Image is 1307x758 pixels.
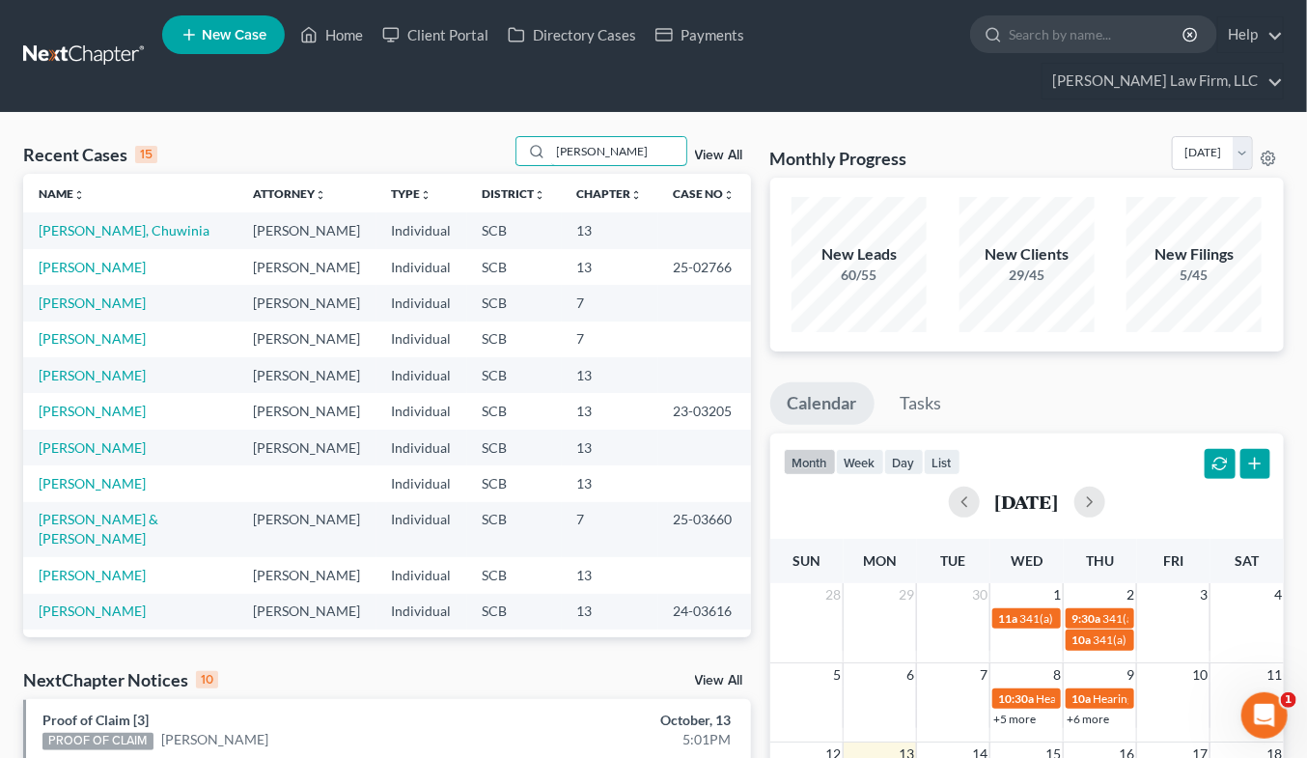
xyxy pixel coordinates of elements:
[1093,632,1279,647] span: 341(a) meeting for [PERSON_NAME]
[42,733,153,750] div: PROOF OF CLAIM
[883,382,959,425] a: Tasks
[562,322,658,357] td: 7
[23,143,157,166] div: Recent Cases
[238,557,376,593] td: [PERSON_NAME]
[498,17,646,52] a: Directory Cases
[238,285,376,321] td: [PERSON_NAME]
[1163,552,1183,569] span: Fri
[39,330,146,347] a: [PERSON_NAME]
[376,630,467,665] td: Individual
[784,449,836,475] button: month
[577,186,643,201] a: Chapterunfold_more
[831,663,843,687] span: 5
[1218,17,1283,52] a: Help
[695,674,743,688] a: View All
[39,295,146,311] a: [PERSON_NAME]
[562,285,658,321] td: 7
[467,322,562,357] td: SCB
[39,403,146,419] a: [PERSON_NAME]
[467,357,562,393] td: SCB
[792,243,927,266] div: New Leads
[1051,663,1063,687] span: 8
[39,511,158,547] a: [PERSON_NAME] & [PERSON_NAME]
[535,189,546,201] i: unfold_more
[1009,16,1185,52] input: Search by name...
[562,393,658,429] td: 13
[1125,583,1136,606] span: 2
[1126,243,1262,266] div: New Filings
[238,430,376,465] td: [PERSON_NAME]
[995,491,1059,512] h2: [DATE]
[695,149,743,162] a: View All
[376,502,467,557] td: Individual
[1019,611,1206,626] span: 341(a) meeting for [PERSON_NAME]
[823,583,843,606] span: 28
[863,552,897,569] span: Mon
[238,249,376,285] td: [PERSON_NAME]
[42,712,149,728] a: Proof of Claim [3]
[467,594,562,630] td: SCB
[770,147,907,170] h3: Monthly Progress
[421,189,432,201] i: unfold_more
[376,594,467,630] td: Individual
[1071,632,1091,647] span: 10a
[238,322,376,357] td: [PERSON_NAME]
[658,594,751,630] td: 24-03616
[1198,583,1210,606] span: 3
[941,552,966,569] span: Tue
[724,189,736,201] i: unfold_more
[631,189,643,201] i: unfold_more
[39,439,146,456] a: [PERSON_NAME]
[39,475,146,491] a: [PERSON_NAME]
[514,711,732,730] div: October, 13
[39,259,146,275] a: [PERSON_NAME]
[238,594,376,630] td: [PERSON_NAME]
[196,671,218,688] div: 10
[467,249,562,285] td: SCB
[23,668,218,691] div: NextChapter Notices
[562,249,658,285] td: 13
[514,730,732,749] div: 5:01PM
[998,691,1034,706] span: 10:30a
[562,212,658,248] td: 13
[959,266,1095,285] div: 29/45
[238,357,376,393] td: [PERSON_NAME]
[238,393,376,429] td: [PERSON_NAME]
[376,430,467,465] td: Individual
[793,552,820,569] span: Sun
[658,630,751,665] td: 25-01025
[836,449,884,475] button: week
[238,630,376,665] td: [PERSON_NAME]
[376,557,467,593] td: Individual
[39,603,146,619] a: [PERSON_NAME]
[1272,583,1284,606] span: 4
[376,322,467,357] td: Individual
[376,212,467,248] td: Individual
[376,393,467,429] td: Individual
[238,212,376,248] td: [PERSON_NAME]
[467,630,562,665] td: SCB
[562,465,658,501] td: 13
[135,146,157,163] div: 15
[376,357,467,393] td: Individual
[1190,663,1210,687] span: 10
[254,186,327,201] a: Attorneyunfold_more
[39,222,209,239] a: [PERSON_NAME], Chuwinia
[770,382,875,425] a: Calendar
[1093,691,1257,706] span: Hearing for La [PERSON_NAME]
[73,189,85,201] i: unfold_more
[376,465,467,501] td: Individual
[376,285,467,321] td: Individual
[483,186,546,201] a: Districtunfold_more
[792,266,927,285] div: 60/55
[562,630,658,665] td: 7
[1281,692,1296,708] span: 1
[467,393,562,429] td: SCB
[658,393,751,429] td: 23-03205
[993,712,1036,726] a: +5 more
[316,189,327,201] i: unfold_more
[884,449,924,475] button: day
[161,730,268,749] a: [PERSON_NAME]
[39,367,146,383] a: [PERSON_NAME]
[562,594,658,630] td: 13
